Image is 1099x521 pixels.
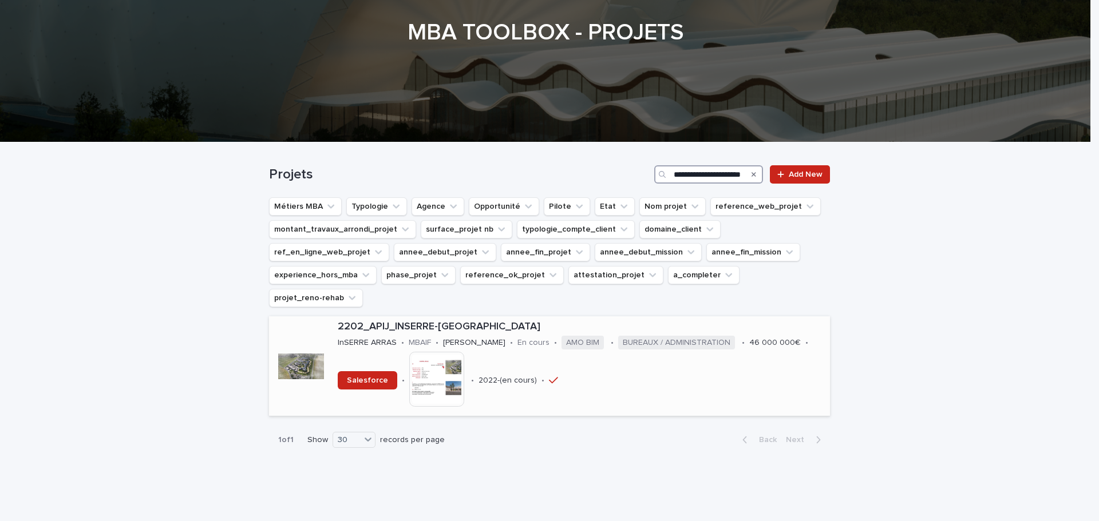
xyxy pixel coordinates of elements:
button: projet_reno-rehab [269,289,363,307]
button: reference_ok_projet [460,266,564,284]
p: • [471,376,474,385]
button: annee_fin_projet [501,243,590,261]
p: • [805,338,808,348]
button: annee_debut_mission [595,243,702,261]
button: phase_projet [381,266,456,284]
p: • [742,338,745,348]
p: • [436,338,438,348]
button: Pilote [544,197,590,216]
span: Next [786,436,811,444]
button: Typologie [346,197,407,216]
p: • [401,338,404,348]
p: MBAIF [409,338,431,348]
button: Opportunité [469,197,539,216]
button: typologie_compte_client [517,220,635,238]
span: Salesforce [347,376,388,384]
p: • [541,376,544,385]
a: Add New [770,165,830,184]
p: • [611,338,614,348]
button: Etat [595,197,635,216]
div: 30 [333,434,361,446]
span: Add New [789,170,823,178]
a: 2202_APIJ_INSERRE-[GEOGRAPHIC_DATA]InSERRE ARRAS•MBAIF•[PERSON_NAME]•En cours•AMO BIM•BUREAUX / A... [269,316,830,416]
button: domaine_client [639,220,721,238]
p: 46 000 000€ [749,338,801,348]
p: 2022-(en cours) [479,376,537,385]
button: reference_web_projet [710,197,821,216]
span: Back [752,436,777,444]
input: Search [654,165,763,184]
button: Agence [412,197,464,216]
button: Back [733,435,781,445]
button: surface_projet nb [421,220,512,238]
span: AMO BIM [562,336,604,350]
button: experience_hors_mba [269,266,377,284]
p: [PERSON_NAME] [443,338,505,348]
button: attestation_projet [568,266,663,284]
p: En cours [517,338,549,348]
p: InSERRE ARRAS [338,338,397,348]
p: • [510,338,513,348]
p: 1 of 1 [269,426,303,454]
button: a_completer [668,266,740,284]
span: BUREAUX / ADMINISTRATION [618,336,735,350]
p: records per page [380,435,445,445]
button: Next [781,435,830,445]
p: • [402,376,405,385]
p: 2202_APIJ_INSERRE-[GEOGRAPHIC_DATA] [338,321,825,333]
a: Salesforce [338,371,397,389]
button: montant_travaux_arrondi_projet [269,220,416,238]
h1: MBA TOOLBOX - PROJETS [265,19,826,46]
button: annee_debut_projet [394,243,496,261]
button: annee_fin_mission [706,243,800,261]
button: ref_en_ligne_web_projet [269,243,389,261]
button: Nom projet [639,197,706,216]
h1: Projets [269,166,650,183]
p: • [554,338,557,348]
button: Métiers MBA [269,197,342,216]
p: Show [307,435,328,445]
